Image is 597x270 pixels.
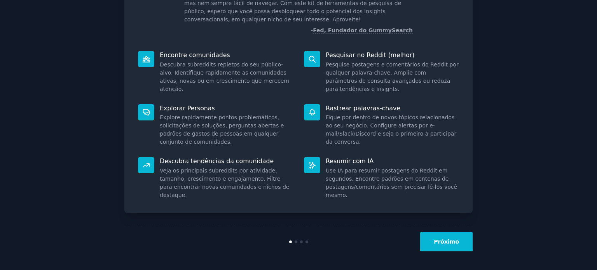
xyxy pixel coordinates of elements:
font: Explorar Personas [160,105,215,112]
font: Use IA para resumir postagens do Reddit em segundos. Encontre padrões em centenas de postagens/co... [326,167,457,198]
font: Fique por dentro de novos tópicos relacionados ao seu negócio. Configure alertas por e-mail/Slack... [326,114,456,145]
font: - [311,27,313,33]
font: Veja os principais subreddits por atividade, tamanho, crescimento e engajamento. Filtre para enco... [160,167,289,198]
font: Resumir com IA [326,157,374,165]
font: Pesquisar no Reddit (melhor) [326,51,414,59]
font: Descubra subreddits repletos do seu público-alvo. Identifique rapidamente as comunidades ativas, ... [160,61,289,92]
font: Rastrear palavras-chave [326,105,400,112]
font: Pesquise postagens e comentários do Reddit por qualquer palavra-chave. Amplie com parâmetros de c... [326,61,459,92]
font: Encontre comunidades [160,51,230,59]
font: Fed, Fundador do GummySearch [313,27,413,33]
font: Descubra tendências da comunidade [160,157,274,165]
a: Fed, Fundador do GummySearch [313,27,413,34]
font: Explore rapidamente pontos problemáticos, solicitações de soluções, perguntas abertas e padrões d... [160,114,284,145]
button: Próximo [420,232,473,251]
font: Próximo [434,239,459,245]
